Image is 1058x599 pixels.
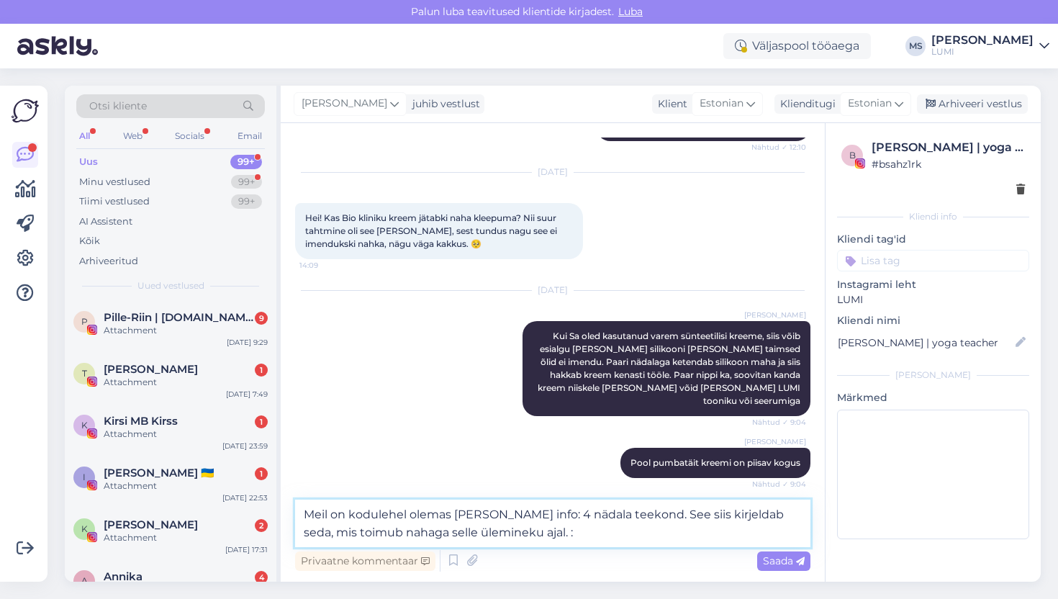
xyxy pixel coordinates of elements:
[79,155,98,169] div: Uus
[104,415,178,428] span: Kirsi MB Kirss
[255,519,268,532] div: 2
[837,210,1029,223] div: Kliendi info
[172,127,207,145] div: Socials
[255,312,268,325] div: 9
[222,492,268,503] div: [DATE] 22:53
[905,36,926,56] div: MS
[837,277,1029,292] p: Instagrami leht
[76,127,93,145] div: All
[231,194,262,209] div: 99+
[120,127,145,145] div: Web
[104,428,268,441] div: Attachment
[295,551,435,571] div: Privaatne kommentaar
[104,531,268,544] div: Attachment
[752,479,806,490] span: Nähtud ✓ 9:04
[849,150,856,161] span: b
[305,212,559,249] span: Hei! Kas Bio kliniku kreem jätabki naha kleepuma? Nii suur tahtmine oli see [PERSON_NAME], sest t...
[235,127,265,145] div: Email
[837,250,1029,271] input: Lisa tag
[137,279,204,292] span: Uued vestlused
[230,155,262,169] div: 99+
[744,310,806,320] span: [PERSON_NAME]
[255,364,268,377] div: 1
[83,472,86,482] span: I
[774,96,836,112] div: Klienditugi
[407,96,480,112] div: juhib vestlust
[222,441,268,451] div: [DATE] 23:59
[104,570,143,583] span: Annika
[79,194,150,209] div: Tiimi vestlused
[299,260,353,271] span: 14:09
[255,467,268,480] div: 1
[872,139,1025,156] div: [PERSON_NAME] | yoga teacher
[837,390,1029,405] p: Märkmed
[104,479,268,492] div: Attachment
[931,35,1034,46] div: [PERSON_NAME]
[104,376,268,389] div: Attachment
[744,436,806,447] span: [PERSON_NAME]
[652,96,687,112] div: Klient
[104,363,198,376] span: Taimi Aava
[538,330,802,406] span: Kui Sa oled kasutanud varem sünteetilisi kreeme, siis võib esialgu [PERSON_NAME] silikooni [PERSO...
[837,292,1029,307] p: LUMI
[751,142,806,153] span: Nähtud ✓ 12:10
[255,415,268,428] div: 1
[614,5,647,18] span: Luba
[81,316,88,327] span: P
[837,369,1029,382] div: [PERSON_NAME]
[872,156,1025,172] div: # bsahz1rk
[82,368,87,379] span: T
[752,417,806,428] span: Nähtud ✓ 9:04
[79,175,150,189] div: Minu vestlused
[81,575,88,586] span: A
[81,523,88,534] span: K
[700,96,743,112] span: Estonian
[295,166,810,179] div: [DATE]
[917,94,1028,114] div: Arhiveeri vestlus
[89,99,147,114] span: Otsi kliente
[104,311,253,324] span: Pille-Riin | treenerpilleriin.ee
[79,254,138,269] div: Arhiveeritud
[81,420,88,431] span: K
[848,96,892,112] span: Estonian
[104,518,198,531] span: Kaisa Kopti
[79,234,100,248] div: Kõik
[79,215,132,229] div: AI Assistent
[104,324,268,337] div: Attachment
[255,571,268,584] div: 4
[837,313,1029,328] p: Kliendi nimi
[295,284,810,297] div: [DATE]
[723,33,871,59] div: Väljaspool tööaega
[104,467,214,479] span: Ingrid Mugu 🇺🇦
[12,97,39,125] img: Askly Logo
[225,544,268,555] div: [DATE] 17:31
[226,389,268,400] div: [DATE] 7:49
[630,457,800,468] span: Pool pumbatäit kreemi on piisav kogus
[295,500,810,547] textarea: Meil on kodulehel olemas [PERSON_NAME] info: 4 nädala teekond. See siis kirjeldab seda, mis toimu...
[837,232,1029,247] p: Kliendi tag'id
[931,46,1034,58] div: LUMI
[931,35,1049,58] a: [PERSON_NAME]LUMI
[838,335,1013,351] input: Lisa nimi
[231,175,262,189] div: 99+
[302,96,387,112] span: [PERSON_NAME]
[763,554,805,567] span: Saada
[227,337,268,348] div: [DATE] 9:29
